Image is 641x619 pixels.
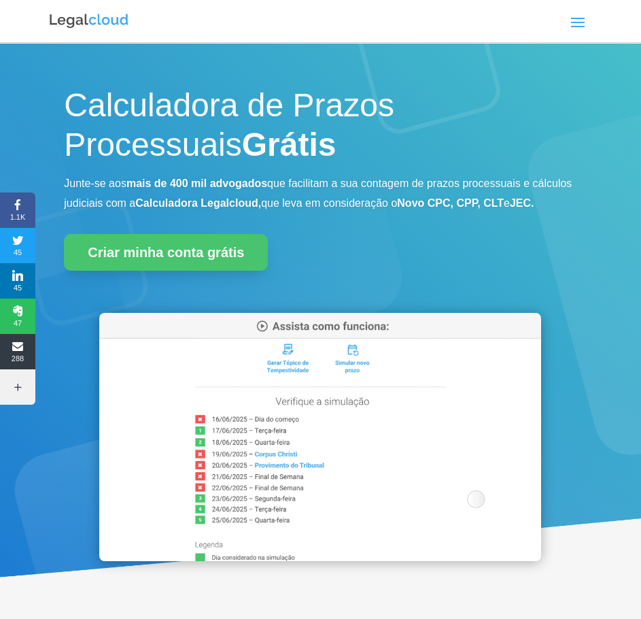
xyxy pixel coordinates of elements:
a: Criar minha conta grátis [64,234,268,271]
p: Junte-se aos que facilitam a sua contagem de prazos processuais e cálculos judiciais com a que le... [64,174,576,214]
b: JEC. [510,197,534,209]
h1: Calculadora de Prazos Processuais [64,86,576,171]
img: Logo da Legalcloud [48,12,130,30]
b: Calculadora Legalcloud, [135,197,261,209]
b: mais de 400 mil advogados [126,178,267,189]
img: Calculadora de Prazos Processuais da Legalcloud [99,313,541,561]
a: Calculadora de Prazos Processuais da Legalcloud [99,552,541,563]
strong: Grátis [242,127,336,163]
b: Novo CPC, CPP, CLT [397,197,504,209]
